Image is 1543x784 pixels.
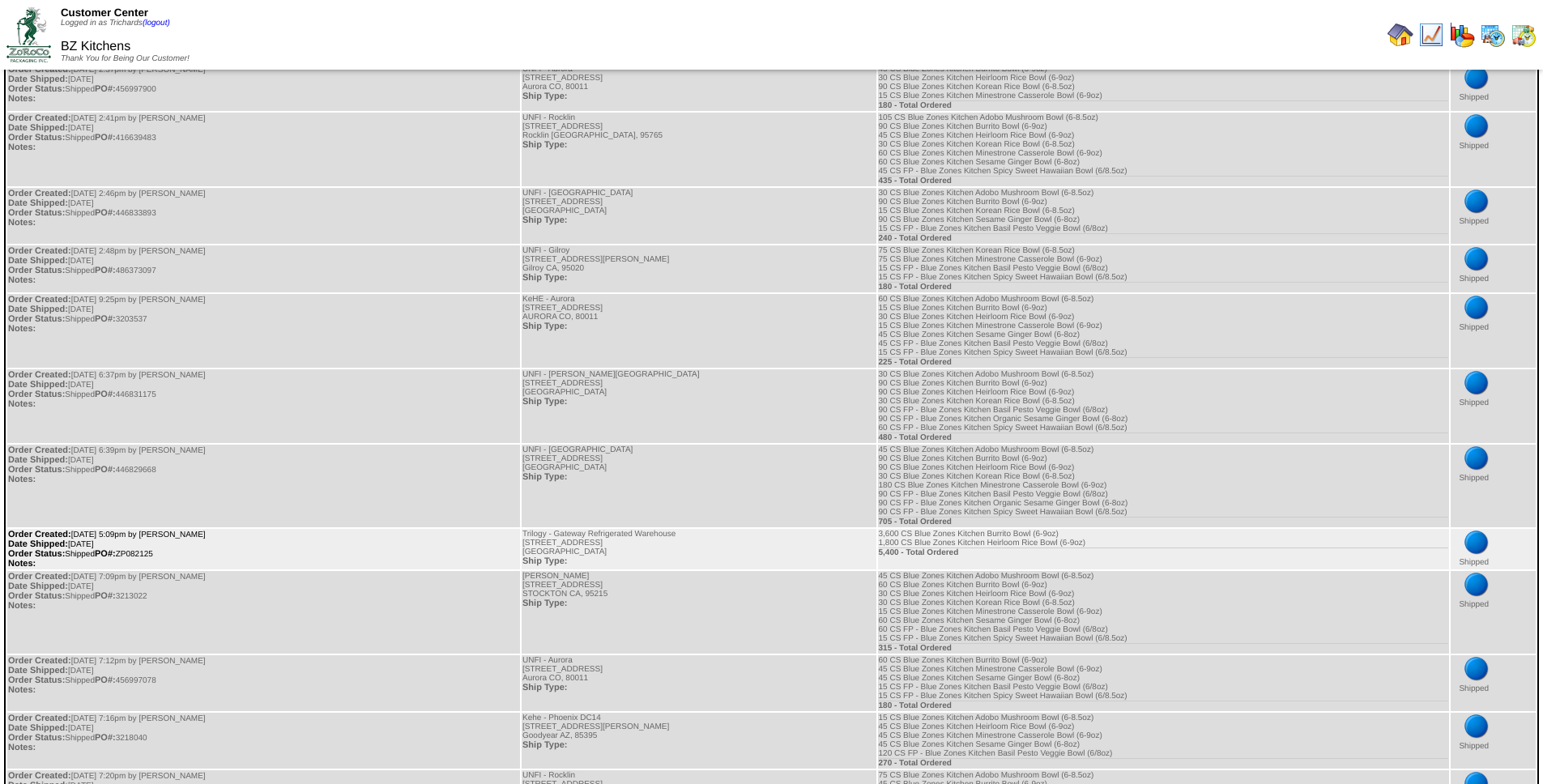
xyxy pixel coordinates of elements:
span: Notes: [8,275,36,285]
span: PO#: [95,314,116,324]
span: Order Status: [8,591,65,601]
span: BZ Kitchens [61,40,130,53]
span: Order Created: [8,246,71,256]
div: 240 - Total Ordered [879,233,1449,243]
span: Order Status: [8,208,65,218]
img: bluedot.png [1464,714,1490,739]
span: Ship Type: [522,472,567,482]
td: Shipped [1451,713,1536,769]
span: Order Status: [8,549,65,559]
span: Date Shipped: [8,198,68,208]
span: Notes: [8,601,36,611]
td: UNFI - Aurora [STREET_ADDRESS] Aurora CO, 80011 [522,655,876,711]
img: bluedot.png [1464,113,1490,139]
span: Notes: [8,559,36,569]
td: Shipped [1451,369,1536,443]
span: Order Status: [8,465,65,475]
img: bluedot.png [1464,246,1490,272]
td: Shipped [1451,655,1536,711]
span: Date Shipped: [8,123,68,133]
div: 180 - Total Ordered [879,701,1449,710]
span: PO#: [95,390,116,399]
span: Order Created: [8,113,71,123]
span: Order Created: [8,771,71,781]
div: 315 - Total Ordered [879,643,1449,653]
span: PO#: [95,208,116,218]
td: Shipped [1451,294,1536,368]
td: [DATE] 2:48pm by [PERSON_NAME] [DATE] Shipped 486373097 [7,245,520,292]
td: UNFI - [GEOGRAPHIC_DATA] [STREET_ADDRESS] [GEOGRAPHIC_DATA] [522,445,876,527]
span: Ship Type: [522,322,567,331]
td: 15 CS Blue Zones Kitchen Adobo Mushroom Bowl (6-8.5oz) 45 CS Blue Zones Kitchen Heirloom Rice Bow... [878,713,1450,769]
td: 45 CS Blue Zones Kitchen Adobo Mushroom Bowl (6-8.5oz) 90 CS Blue Zones Kitchen Burrito Bowl (6-9... [878,445,1450,527]
div: 435 - Total Ordered [879,176,1449,185]
a: (logout) [143,19,170,28]
span: Ship Type: [522,556,567,566]
span: Date Shipped: [8,666,68,675]
td: Shipped [1451,64,1536,111]
td: UNFI - Rocklin [STREET_ADDRESS] Rocklin [GEOGRAPHIC_DATA], 95765 [522,113,876,186]
td: [DATE] 2:37pm by [PERSON_NAME] [DATE] Shipped 456997900 [7,64,520,111]
span: Date Shipped: [8,582,68,591]
td: 3,600 CS Blue Zones Kitchen Burrito Bowl (6-9oz) 1,800 CS Blue Zones Kitchen Heirloom Rice Bowl (... [878,529,1450,569]
span: Order Status: [8,675,65,685]
div: 480 - Total Ordered [879,432,1449,442]
span: Notes: [8,94,36,104]
div: 180 - Total Ordered [879,282,1449,292]
td: Shipped [1451,188,1536,244]
td: [DATE] 9:25pm by [PERSON_NAME] [DATE] Shipped 3203537 [7,294,520,368]
td: 60 CS Blue Zones Kitchen Burrito Bowl (6-9oz) 45 CS Blue Zones Kitchen Minestrone Casserole Bowl ... [878,655,1450,711]
span: Notes: [8,685,36,695]
span: Order Created: [8,656,71,666]
img: line_graph.gif [1418,22,1444,48]
img: graph.gif [1449,22,1475,48]
img: bluedot.png [1464,445,1490,471]
span: Notes: [8,399,36,409]
span: Customer Center [61,6,148,19]
img: bluedot.png [1464,656,1490,682]
div: 270 - Total Ordered [879,758,1449,768]
span: Order Created: [8,295,71,305]
span: Date Shipped: [8,380,68,390]
img: bluedot.png [1464,530,1490,556]
span: Ship Type: [522,683,567,692]
span: Ship Type: [522,273,567,283]
img: bluedot.png [1464,189,1490,215]
span: Order Status: [8,314,65,324]
span: Date Shipped: [8,455,68,465]
img: calendarprod.gif [1480,22,1506,48]
span: Notes: [8,218,36,228]
span: Order Created: [8,530,71,539]
td: KeHE - Aurora [STREET_ADDRESS] AURORA CO, 80011 [522,294,876,368]
span: Date Shipped: [8,539,68,549]
td: 30 CS Blue Zones Kitchen Adobo Mushroom Bowl (6-8.5oz) 90 CS Blue Zones Kitchen Burrito Bowl (6-9... [878,188,1450,244]
img: calendarinout.gif [1511,22,1537,48]
span: PO#: [95,675,116,685]
img: bluedot.png [1464,572,1490,598]
span: Order Status: [8,390,65,399]
span: Order Status: [8,266,65,275]
img: bluedot.png [1464,295,1490,321]
td: 45 CS Blue Zones Kitchen Adobo Mushroom Bowl (6-8.5oz) 60 CS Blue Zones Kitchen Burrito Bowl (6-9... [878,571,1450,654]
span: Ship Type: [522,397,567,407]
div: 225 - Total Ordered [879,357,1449,367]
td: Shipped [1451,245,1536,292]
td: UNFI - [PERSON_NAME][GEOGRAPHIC_DATA] [STREET_ADDRESS] [GEOGRAPHIC_DATA] [522,369,876,443]
span: PO#: [95,733,116,743]
img: bluedot.png [1464,65,1490,91]
span: Order Status: [8,133,65,143]
span: Order Status: [8,733,65,743]
td: [DATE] 6:39pm by [PERSON_NAME] [DATE] Shipped 446829668 [7,445,520,527]
span: Ship Type: [522,215,567,225]
span: Ship Type: [522,740,567,750]
td: Trilogy - Gateway Refrigerated Warehouse [STREET_ADDRESS] [GEOGRAPHIC_DATA] [522,529,876,569]
span: Order Created: [8,370,71,380]
td: [DATE] 6:37pm by [PERSON_NAME] [DATE] Shipped 446831175 [7,369,520,443]
td: [DATE] 7:12pm by [PERSON_NAME] [DATE] Shipped 456997078 [7,655,520,711]
img: home.gif [1387,22,1413,48]
td: Shipped [1451,529,1536,569]
span: Logged in as Trichards [61,19,170,28]
img: bluedot.png [1464,370,1490,396]
span: Order Created: [8,714,71,723]
span: Order Created: [8,189,71,198]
